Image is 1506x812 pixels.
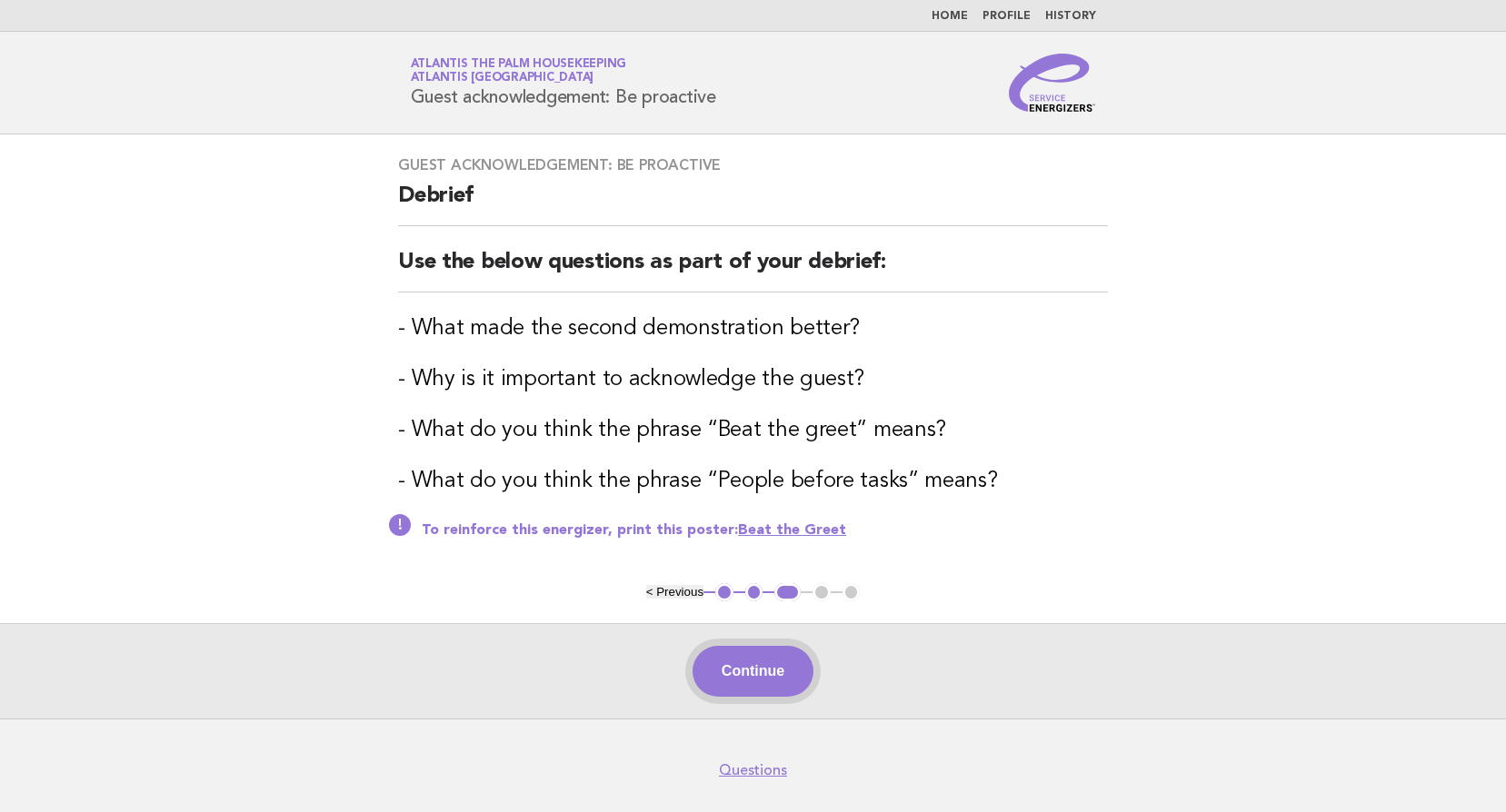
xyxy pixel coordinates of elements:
[422,521,1108,540] p: To reinforce this energizer, print this poster:
[398,467,1108,496] h3: - What do you think the phrase “People before tasks” means?
[398,182,1108,226] h2: Debrief
[646,585,703,599] button: < Previous
[715,583,733,601] button: 1
[774,583,801,601] button: 3
[398,314,1108,343] h3: - What made the second demonstration better?
[1045,11,1096,22] a: History
[745,583,763,601] button: 2
[398,156,1108,174] h3: Guest acknowledgement: Be proactive
[1009,54,1096,112] img: Service Energizers
[693,646,813,697] button: Continue
[398,248,1108,292] h2: Use the below questions as part of your debrief:
[398,365,1108,394] h3: - Why is it important to acknowledge the guest?
[398,416,1108,445] h3: - What do you think the phrase “Beat the greet” means?
[411,58,627,84] a: Atlantis The Palm HousekeepingAtlantis [GEOGRAPHIC_DATA]
[932,11,968,22] a: Home
[411,59,716,106] h1: Guest acknowledgement: Be proactive
[719,761,787,779] a: Questions
[738,523,846,538] a: Beat the Greet
[982,11,1031,22] a: Profile
[411,73,594,84] span: Atlantis [GEOGRAPHIC_DATA]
